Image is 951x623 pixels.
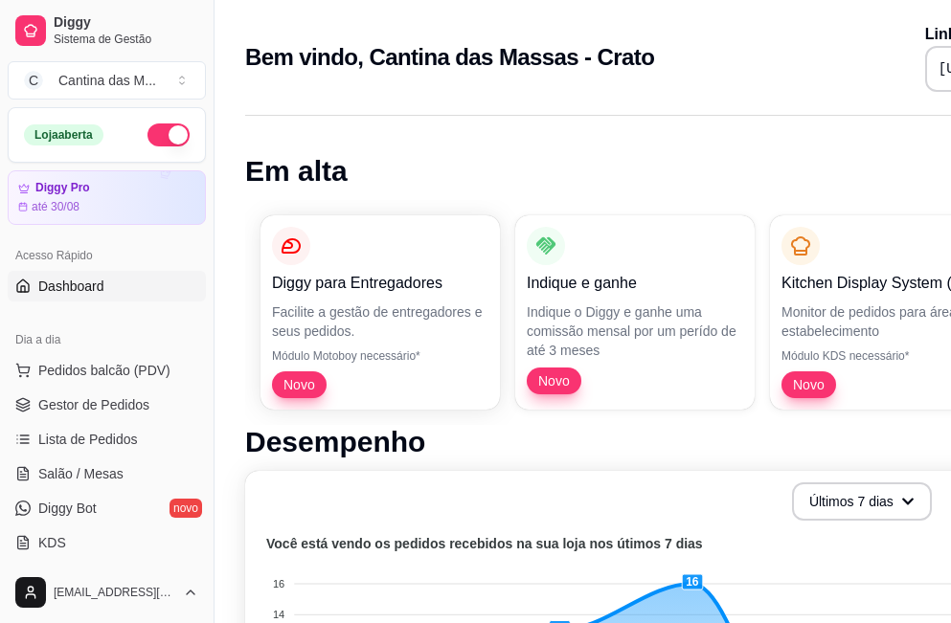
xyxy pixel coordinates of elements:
span: Salão / Mesas [38,464,124,483]
button: Pedidos balcão (PDV) [8,355,206,386]
button: [EMAIL_ADDRESS][DOMAIN_NAME] [8,569,206,615]
span: Diggy Bot [38,499,97,518]
a: KDS [8,527,206,558]
button: Alterar Status [147,123,190,146]
p: Indique e ganhe [527,272,743,295]
a: Dashboard [8,271,206,301]
span: Dashboard [38,277,104,296]
span: KDS [38,533,66,552]
button: Indique e ganheIndique o Diggy e ganhe uma comissão mensal por um perído de até 3 mesesNovo [515,215,755,410]
span: Sistema de Gestão [54,32,198,47]
button: Select a team [8,61,206,100]
span: Novo [276,375,323,394]
p: Indique o Diggy e ganhe uma comissão mensal por um perído de até 3 meses [527,302,743,360]
button: Últimos 7 dias [792,482,932,521]
span: Novo [531,371,577,390]
h2: Bem vindo, Cantina das Massas - Crato [245,42,654,73]
button: Diggy para EntregadoresFacilite a gestão de entregadores e seus pedidos.Módulo Motoboy necessário... [260,215,500,410]
p: Diggy para Entregadores [272,272,488,295]
div: Cantina das M ... [58,71,156,90]
a: Diggy Botnovo [8,493,206,523]
div: Loja aberta [24,124,103,145]
a: Gestor de Pedidos [8,389,206,420]
p: Facilite a gestão de entregadores e seus pedidos. [272,302,488,341]
span: [EMAIL_ADDRESS][DOMAIN_NAME] [54,585,175,600]
div: Dia a dia [8,324,206,355]
div: Acesso Rápido [8,240,206,271]
span: Diggy [54,14,198,32]
a: Salão / Mesas [8,458,206,489]
span: C [24,71,43,90]
article: Diggy Pro [35,181,90,195]
text: Você está vendo os pedidos recebidos na sua loja nos útimos 7 dias [266,536,703,551]
span: Novo [785,375,832,394]
a: Lista de Pedidos [8,424,206,455]
span: Lista de Pedidos [38,430,138,449]
tspan: 14 [273,609,284,620]
a: DiggySistema de Gestão [8,8,206,54]
a: Diggy Proaté 30/08 [8,170,206,225]
span: Pedidos balcão (PDV) [38,361,170,380]
p: Módulo Motoboy necessário* [272,348,488,364]
article: até 30/08 [32,199,79,214]
tspan: 16 [273,578,284,590]
span: Gestor de Pedidos [38,395,149,414]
